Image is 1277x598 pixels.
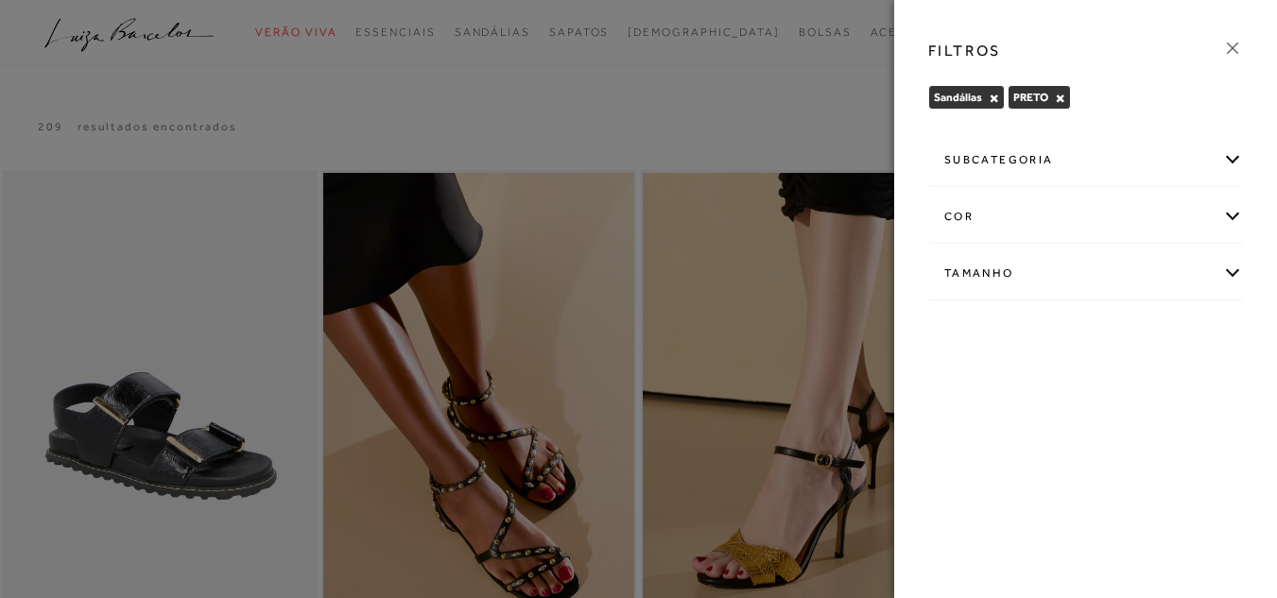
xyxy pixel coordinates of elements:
span: Sandálias [934,91,982,104]
span: PRETO [1013,91,1048,104]
div: cor [929,192,1242,242]
h3: FILTROS [928,40,1001,61]
button: PRETO Close [1055,92,1065,105]
button: Sandálias Close [989,92,999,105]
div: subcategoria [929,135,1242,185]
div: Tamanho [929,248,1242,299]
